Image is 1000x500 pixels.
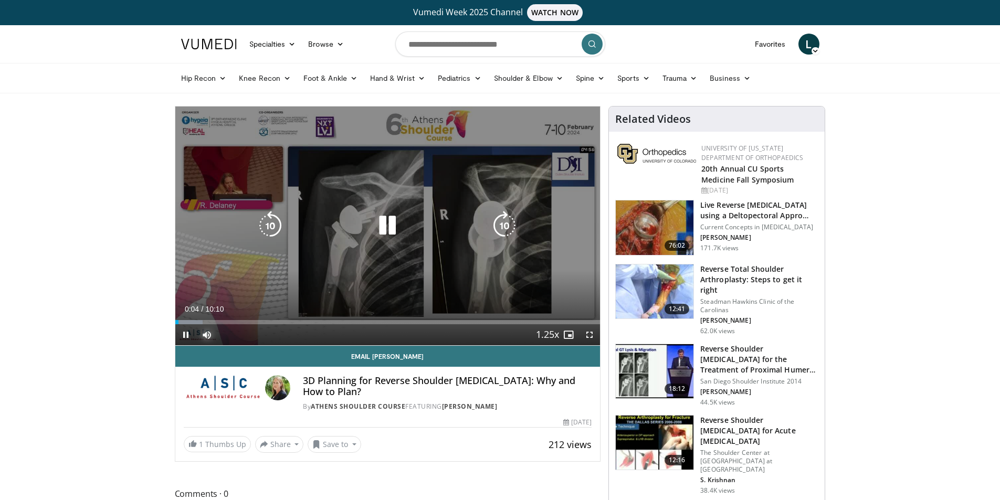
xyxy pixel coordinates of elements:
a: Spine [570,68,611,89]
a: 18:12 Reverse Shoulder [MEDICAL_DATA] for the Treatment of Proximal Humeral … San Diego Shoulder ... [615,344,818,407]
button: Mute [196,324,217,345]
p: 171.7K views [700,244,739,252]
img: 326034_0000_1.png.150x105_q85_crop-smart_upscale.jpg [616,264,693,319]
a: Hip Recon [175,68,233,89]
a: 1 Thumbs Up [184,436,251,452]
p: [PERSON_NAME] [700,233,818,242]
video-js: Video Player [175,107,601,346]
a: 20th Annual CU Sports Medicine Fall Symposium [701,164,794,185]
a: Hand & Wrist [364,68,431,89]
a: Athens Shoulder Course [311,402,405,411]
p: 38.4K views [700,486,735,495]
span: 76:02 [665,240,690,251]
h3: Live Reverse [MEDICAL_DATA] using a Deltopectoral Appro… [700,200,818,221]
a: Browse [302,34,350,55]
button: Pause [175,324,196,345]
button: Save to [308,436,361,453]
a: Trauma [656,68,704,89]
div: By FEATURING [303,402,592,411]
span: 18:12 [665,384,690,394]
span: 1 [199,439,203,449]
img: Q2xRg7exoPLTwO8X4xMDoxOjA4MTsiGN.150x105_q85_crop-smart_upscale.jpg [616,344,693,399]
a: [PERSON_NAME] [442,402,498,411]
img: Avatar [265,375,290,400]
p: San Diego Shoulder Institute 2014 [700,377,818,386]
span: 12:16 [665,455,690,465]
a: 12:16 Reverse Shoulder [MEDICAL_DATA] for Acute [MEDICAL_DATA] The Shoulder Center at [GEOGRAPHIC... [615,415,818,495]
a: 76:02 Live Reverse [MEDICAL_DATA] using a Deltopectoral Appro… Current Concepts in [MEDICAL_DATA]... [615,200,818,256]
h4: Related Videos [615,113,691,125]
a: Favorites [749,34,792,55]
div: [DATE] [701,186,816,195]
button: Playback Rate [537,324,558,345]
span: 212 views [549,438,592,451]
img: 355603a8-37da-49b6-856f-e00d7e9307d3.png.150x105_q85_autocrop_double_scale_upscale_version-0.2.png [617,144,696,164]
button: Enable picture-in-picture mode [558,324,579,345]
h3: Reverse Shoulder [MEDICAL_DATA] for the Treatment of Proximal Humeral … [700,344,818,375]
span: WATCH NOW [527,4,583,21]
a: Specialties [243,34,302,55]
div: [DATE] [563,418,592,427]
a: Shoulder & Elbow [488,68,570,89]
input: Search topics, interventions [395,31,605,57]
a: University of [US_STATE] Department of Orthopaedics [701,144,803,162]
p: [PERSON_NAME] [700,316,818,325]
a: L [798,34,819,55]
img: Athens Shoulder Course [184,375,261,400]
a: Foot & Ankle [297,68,364,89]
h3: Reverse Shoulder [MEDICAL_DATA] for Acute [MEDICAL_DATA] [700,415,818,446]
span: / [202,305,204,313]
img: butch_reverse_arthroplasty_3.png.150x105_q85_crop-smart_upscale.jpg [616,416,693,470]
img: VuMedi Logo [181,39,237,49]
p: 44.5K views [700,398,735,407]
p: S. Krishnan [700,476,818,484]
button: Share [255,436,304,453]
button: Fullscreen [579,324,600,345]
a: Email [PERSON_NAME] [175,346,601,367]
a: Knee Recon [233,68,297,89]
h4: 3D Planning for Reverse Shoulder [MEDICAL_DATA]: Why and How to Plan? [303,375,592,398]
a: Business [703,68,757,89]
span: 12:41 [665,304,690,314]
p: The Shoulder Center at [GEOGRAPHIC_DATA] at [GEOGRAPHIC_DATA] [700,449,818,474]
span: 0:04 [185,305,199,313]
a: 12:41 Reverse Total Shoulder Arthroplasty: Steps to get it right Steadman Hawkins Clinic of the C... [615,264,818,335]
p: Steadman Hawkins Clinic of the Carolinas [700,297,818,314]
a: Pediatrics [431,68,488,89]
div: Progress Bar [175,320,601,324]
img: 684033_3.png.150x105_q85_crop-smart_upscale.jpg [616,200,693,255]
p: Current Concepts in [MEDICAL_DATA] [700,223,818,231]
h3: Reverse Total Shoulder Arthroplasty: Steps to get it right [700,264,818,295]
p: 62.0K views [700,327,735,335]
a: Sports [611,68,656,89]
p: [PERSON_NAME] [700,388,818,396]
a: Vumedi Week 2025 ChannelWATCH NOW [183,4,818,21]
span: 10:10 [205,305,224,313]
